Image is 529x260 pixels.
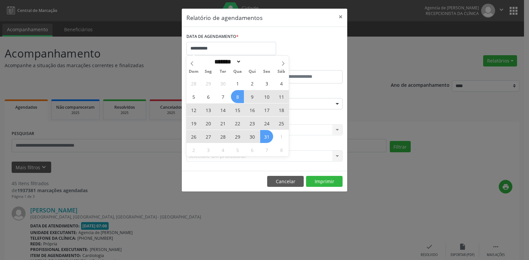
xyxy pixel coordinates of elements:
[260,69,274,74] span: Sex
[186,69,201,74] span: Dom
[216,90,229,103] span: Outubro 7, 2025
[267,176,304,187] button: Cancelar
[202,103,215,116] span: Outubro 13, 2025
[231,130,244,143] span: Outubro 29, 2025
[260,117,273,130] span: Outubro 24, 2025
[246,77,259,90] span: Outubro 2, 2025
[202,90,215,103] span: Outubro 6, 2025
[275,143,288,156] span: Novembro 8, 2025
[186,32,239,42] label: DATA DE AGENDAMENTO
[216,117,229,130] span: Outubro 21, 2025
[201,69,216,74] span: Seg
[266,60,343,70] label: ATÉ
[187,143,200,156] span: Novembro 2, 2025
[246,90,259,103] span: Outubro 9, 2025
[187,103,200,116] span: Outubro 12, 2025
[231,103,244,116] span: Outubro 15, 2025
[245,69,260,74] span: Qui
[260,77,273,90] span: Outubro 3, 2025
[260,90,273,103] span: Outubro 10, 2025
[334,9,347,25] button: Close
[187,117,200,130] span: Outubro 19, 2025
[187,130,200,143] span: Outubro 26, 2025
[212,58,241,65] select: Month
[231,90,244,103] span: Outubro 8, 2025
[202,117,215,130] span: Outubro 20, 2025
[275,77,288,90] span: Outubro 4, 2025
[216,69,230,74] span: Ter
[202,77,215,90] span: Setembro 29, 2025
[202,130,215,143] span: Outubro 27, 2025
[241,58,263,65] input: Year
[275,117,288,130] span: Outubro 25, 2025
[260,130,273,143] span: Outubro 31, 2025
[260,143,273,156] span: Novembro 7, 2025
[246,103,259,116] span: Outubro 16, 2025
[216,130,229,143] span: Outubro 28, 2025
[275,130,288,143] span: Novembro 1, 2025
[246,130,259,143] span: Outubro 30, 2025
[306,176,343,187] button: Imprimir
[216,77,229,90] span: Setembro 30, 2025
[231,77,244,90] span: Outubro 1, 2025
[216,103,229,116] span: Outubro 14, 2025
[246,117,259,130] span: Outubro 23, 2025
[202,143,215,156] span: Novembro 3, 2025
[231,117,244,130] span: Outubro 22, 2025
[186,13,263,22] h5: Relatório de agendamentos
[275,103,288,116] span: Outubro 18, 2025
[187,90,200,103] span: Outubro 5, 2025
[216,143,229,156] span: Novembro 4, 2025
[246,143,259,156] span: Novembro 6, 2025
[260,103,273,116] span: Outubro 17, 2025
[275,90,288,103] span: Outubro 11, 2025
[274,69,289,74] span: Sáb
[231,143,244,156] span: Novembro 5, 2025
[187,77,200,90] span: Setembro 28, 2025
[230,69,245,74] span: Qua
